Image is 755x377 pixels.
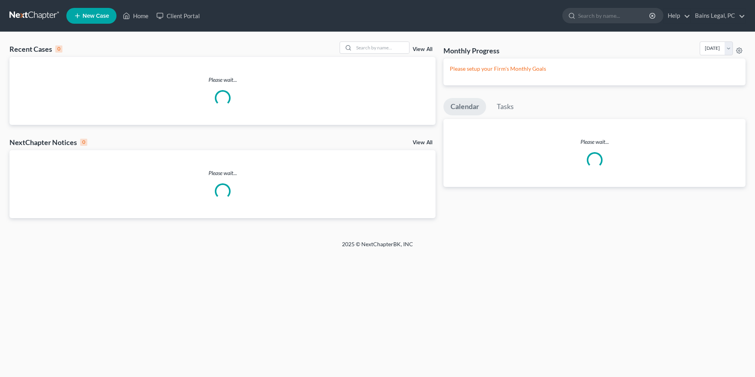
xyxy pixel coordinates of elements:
input: Search by name... [578,8,650,23]
span: New Case [83,13,109,19]
p: Please wait... [9,169,436,177]
a: Help [664,9,690,23]
h3: Monthly Progress [443,46,500,55]
a: Calendar [443,98,486,115]
a: View All [413,47,432,52]
p: Please wait... [9,76,436,84]
div: Recent Cases [9,44,62,54]
div: 0 [55,45,62,53]
a: Bains Legal, PC [691,9,745,23]
div: NextChapter Notices [9,138,87,147]
p: Please wait... [443,138,746,146]
a: View All [413,140,432,145]
input: Search by name... [354,42,409,53]
div: 2025 © NextChapterBK, INC [152,240,603,254]
a: Home [119,9,152,23]
a: Client Portal [152,9,204,23]
a: Tasks [490,98,521,115]
p: Please setup your Firm's Monthly Goals [450,65,739,73]
div: 0 [80,139,87,146]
